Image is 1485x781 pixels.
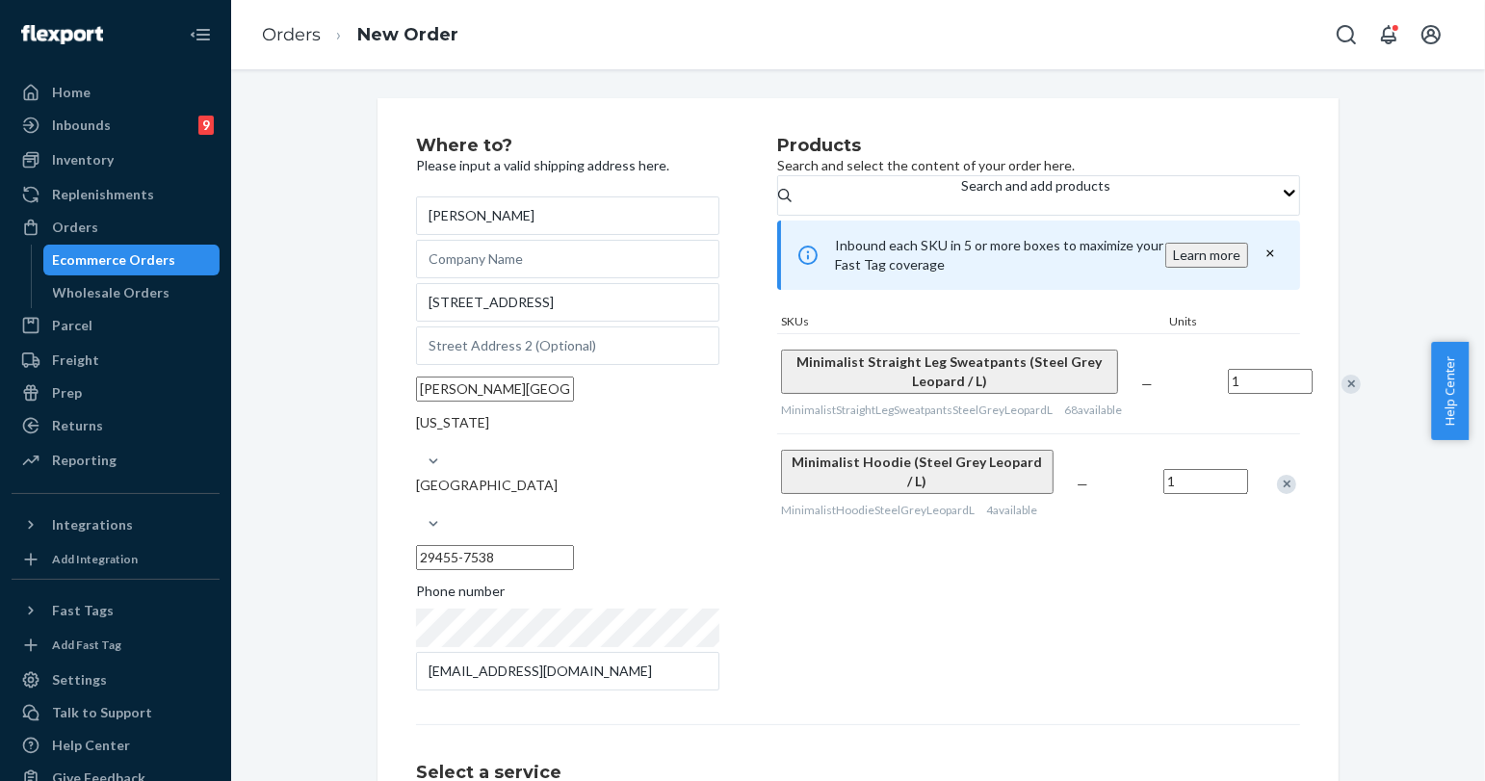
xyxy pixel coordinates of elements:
input: Quantity [1228,369,1313,394]
div: Reporting [52,451,117,470]
h2: Where to? [416,137,719,156]
div: Fast Tags [52,601,114,620]
button: Integrations [12,509,220,540]
a: Inbounds9 [12,110,220,141]
button: Close Navigation [181,15,220,54]
div: Orders [52,218,98,237]
a: Settings [12,664,220,695]
button: Open notifications [1369,15,1408,54]
input: Quantity [1163,469,1248,494]
span: Phone number [416,582,505,609]
a: Talk to Support [12,697,220,728]
h2: Products [777,137,1300,156]
ol: breadcrumbs [247,7,474,64]
div: Inbound each SKU in 5 or more boxes to maximize your Fast Tag coverage [777,221,1300,290]
input: Street Address 2 (Optional) [416,326,719,365]
input: ZIP Code [416,545,574,570]
a: Reporting [12,445,220,476]
div: Returns [52,416,103,435]
div: Freight [52,351,99,370]
div: Talk to Support [52,703,152,722]
input: Street Address [416,283,719,322]
button: Fast Tags [12,595,220,626]
a: Freight [12,345,220,376]
p: Search and select the content of your order here. [777,156,1300,175]
span: — [1141,376,1153,392]
span: MinimalistHoodieSteelGreyLeopardL [781,503,975,517]
p: Please input a valid shipping address here. [416,156,719,175]
div: Prep [52,383,82,403]
input: [US_STATE] [416,432,418,452]
img: Flexport logo [21,25,103,44]
span: 68 available [1064,403,1122,417]
div: 9 [198,116,214,135]
a: Inventory [12,144,220,175]
div: SKUs [777,313,1165,333]
button: Minimalist Straight Leg Sweatpants (Steel Grey Leopard / L) [781,350,1118,394]
input: Company Name [416,240,719,278]
span: — [1077,476,1088,492]
input: City [416,377,574,402]
div: Home [52,83,91,102]
a: Wholesale Orders [43,277,221,308]
div: Search and add products [961,176,1110,195]
div: Remove Item [1277,475,1296,494]
div: [US_STATE] [416,413,719,432]
span: 4 available [986,503,1037,517]
a: Orders [262,24,321,45]
span: Minimalist Hoodie (Steel Grey Leopard / L) [792,454,1042,489]
button: close [1264,246,1277,265]
a: New Order [357,24,458,45]
div: Replenishments [52,185,154,204]
button: Help Center [1431,342,1469,440]
a: Orders [12,212,220,243]
div: Remove Item [1342,375,1361,394]
div: Settings [52,670,107,690]
a: Returns [12,410,220,441]
a: Help Center [12,730,220,761]
button: Open Search Box [1327,15,1366,54]
div: [GEOGRAPHIC_DATA] [416,476,719,495]
div: Ecommerce Orders [53,250,176,270]
div: Help Center [52,736,130,755]
input: Email (Only Required for International) [416,652,719,690]
span: Minimalist Straight Leg Sweatpants (Steel Grey Leopard / L) [796,353,1102,389]
input: [GEOGRAPHIC_DATA] [416,495,418,514]
a: Prep [12,377,220,408]
div: Wholesale Orders [53,283,170,302]
div: Inventory [52,150,114,169]
button: Minimalist Hoodie (Steel Grey Leopard / L) [781,450,1054,494]
input: First & Last Name [416,196,719,235]
a: Ecommerce Orders [43,245,221,275]
div: Add Fast Tag [52,637,121,653]
a: Add Integration [12,548,220,571]
button: Learn more [1165,243,1248,268]
div: Inbounds [52,116,111,135]
div: Units [1165,313,1252,333]
a: Add Fast Tag [12,634,220,657]
span: MinimalistStraightLegSweatpantsSteelGreyLeopardL [781,403,1053,417]
a: Replenishments [12,179,220,210]
input: Search and add products [961,195,963,215]
div: Add Integration [52,551,138,567]
a: Parcel [12,310,220,341]
div: Integrations [52,515,133,534]
a: Home [12,77,220,108]
button: Open account menu [1412,15,1450,54]
div: Parcel [52,316,92,335]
